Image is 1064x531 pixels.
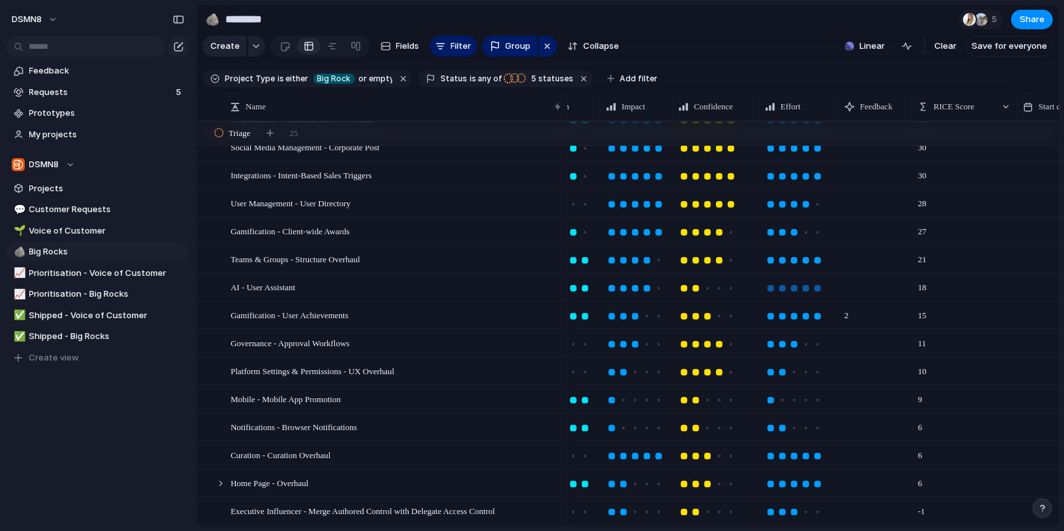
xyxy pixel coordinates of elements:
[29,64,184,77] span: Feedback
[913,442,928,462] span: 6
[29,86,172,99] span: Requests
[913,218,932,238] span: 27
[375,36,425,57] button: Fields
[231,167,372,182] span: Integrations - Intent-Based Sales Triggers
[934,100,974,113] span: RICE Score
[14,265,23,280] div: 📈
[562,36,624,57] button: Collapse
[913,302,932,322] span: 15
[7,306,189,325] a: ✅Shipped - Voice of Customer
[14,287,23,302] div: 📈
[859,40,885,53] span: Linear
[317,73,351,85] span: Big Rock
[1011,10,1053,29] button: Share
[229,127,250,140] span: Triage
[225,73,275,85] span: Project Type
[1020,13,1044,26] span: Share
[7,348,189,368] button: Create view
[176,86,184,99] span: 5
[7,61,189,81] a: Feedback
[992,13,1001,26] span: 5
[7,242,189,262] a: 🪨Big Rocks
[275,72,312,86] button: iseither
[231,307,349,322] span: Gamification - User Achievements
[430,36,477,57] button: Filter
[971,40,1047,53] span: Save for everyone
[913,190,932,210] span: 28
[599,70,665,88] button: Add filter
[470,73,476,85] span: is
[7,200,189,219] a: 💬Customer Requests
[311,72,395,86] button: Big Rockor empty
[503,72,576,86] button: 5 statuses
[246,100,266,113] span: Name
[913,358,932,378] span: 10
[913,414,928,434] span: 6
[29,309,184,322] span: Shipped - Voice of Customer
[396,40,420,53] span: Fields
[205,10,220,28] div: 🪨
[694,100,733,113] span: Confidence
[7,103,189,123] a: Prototypes
[29,225,184,238] span: Voice of Customer
[29,288,184,301] span: Prioritisation - Big Rocks
[451,40,472,53] span: Filter
[29,330,184,343] span: Shipped - Big Rocks
[29,351,79,364] span: Create view
[12,245,25,258] button: 🪨
[14,329,23,344] div: ✅
[231,139,380,154] span: Social Media Management - Corporate Post
[7,221,189,241] a: 🌱Voice of Customer
[839,302,854,322] span: 2
[231,195,351,210] span: User Management - User Directory
[7,83,189,102] a: Requests5
[12,267,25,280] button: 📈
[289,127,298,140] span: 25
[278,73,284,85] span: is
[203,36,246,57] button: Create
[14,245,23,260] div: 🪨
[29,158,59,171] span: DSMN8
[231,419,357,434] span: Notifications - Browser Notifications
[29,128,184,141] span: My projects
[14,308,23,323] div: ✅
[202,9,223,30] button: 🪨
[860,100,893,113] span: Feedback
[781,100,801,113] span: Effort
[527,73,573,85] span: statuses
[7,179,189,198] a: Projects
[527,74,538,83] span: 5
[231,475,309,490] span: Home Page - Overhaul
[913,246,932,266] span: 21
[913,498,930,518] span: -1
[12,288,25,301] button: 📈
[29,267,184,280] span: Prioritisation - Voice of Customer
[231,447,330,462] span: Curation - Curation Overhaul
[12,309,25,322] button: ✅
[29,107,184,120] span: Prototypes
[7,327,189,346] a: ✅Shipped - Big Rocks
[622,100,645,113] span: Impact
[231,503,495,518] span: Executive Influencer - Merge Authored Control with Delegate Access Control
[231,279,295,294] span: AI - User Assistant
[210,40,240,53] span: Create
[231,251,360,266] span: Teams & Groups - Structure Overhaul
[966,36,1053,57] button: Save for everyone
[840,36,890,56] button: Linear
[476,73,502,85] span: any of
[913,386,928,406] span: 9
[929,36,962,57] button: Clear
[7,284,189,304] a: 📈Prioritisation - Big Rocks
[7,264,189,283] a: 📈Prioritisation - Voice of Customer
[913,274,932,294] span: 18
[12,13,42,26] span: DSMN8
[913,162,932,182] span: 30
[583,40,619,53] span: Collapse
[231,363,394,378] span: Platform Settings & Permissions - UX Overhaul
